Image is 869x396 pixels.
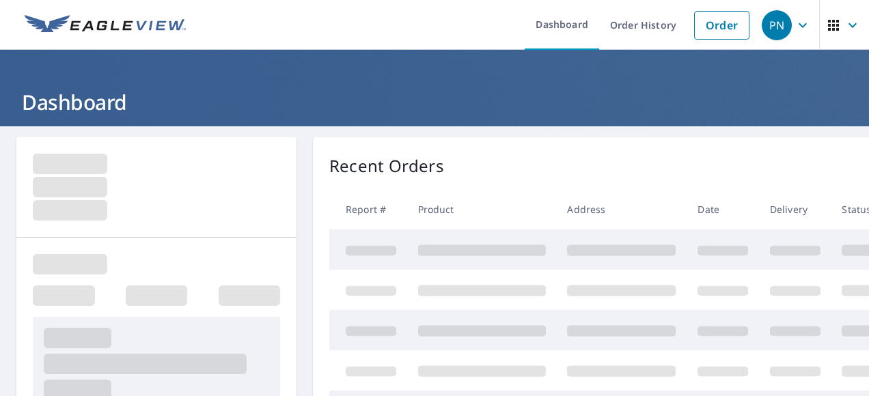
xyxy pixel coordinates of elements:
[687,189,759,229] th: Date
[25,15,186,36] img: EV Logo
[329,189,407,229] th: Report #
[759,189,831,229] th: Delivery
[762,10,792,40] div: PN
[16,88,853,116] h1: Dashboard
[329,154,444,178] p: Recent Orders
[556,189,687,229] th: Address
[407,189,557,229] th: Product
[694,11,749,40] a: Order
